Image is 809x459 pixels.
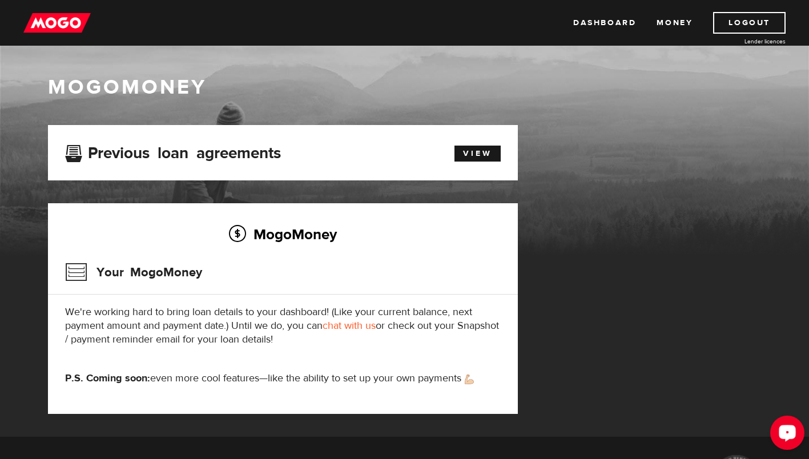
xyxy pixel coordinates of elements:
[23,12,91,34] img: mogo_logo-11ee424be714fa7cbb0f0f49df9e16ec.png
[454,146,501,162] a: View
[65,372,501,385] p: even more cool features—like the ability to set up your own payments
[657,12,693,34] a: Money
[65,144,281,159] h3: Previous loan agreements
[465,375,474,384] img: strong arm emoji
[573,12,636,34] a: Dashboard
[323,319,376,332] a: chat with us
[65,305,501,347] p: We're working hard to bring loan details to your dashboard! (Like your current balance, next paym...
[48,75,762,99] h1: MogoMoney
[65,372,150,385] strong: P.S. Coming soon:
[761,411,809,459] iframe: LiveChat chat widget
[700,37,786,46] a: Lender licences
[713,12,786,34] a: Logout
[65,222,501,246] h2: MogoMoney
[65,257,202,287] h3: Your MogoMoney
